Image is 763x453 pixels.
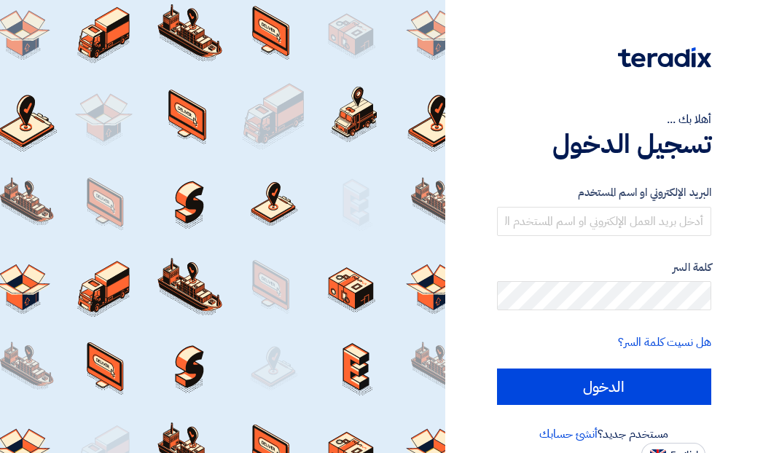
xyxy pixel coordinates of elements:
div: مستخدم جديد؟ [497,425,711,443]
label: كلمة السر [497,259,711,276]
a: أنشئ حسابك [539,425,597,443]
input: الدخول [497,369,711,405]
img: Teradix logo [618,47,711,68]
h1: تسجيل الدخول [497,128,711,160]
div: أهلا بك ... [497,111,711,128]
input: أدخل بريد العمل الإلكتروني او اسم المستخدم الخاص بك ... [497,207,711,236]
a: هل نسيت كلمة السر؟ [618,334,711,351]
label: البريد الإلكتروني او اسم المستخدم [497,184,711,201]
